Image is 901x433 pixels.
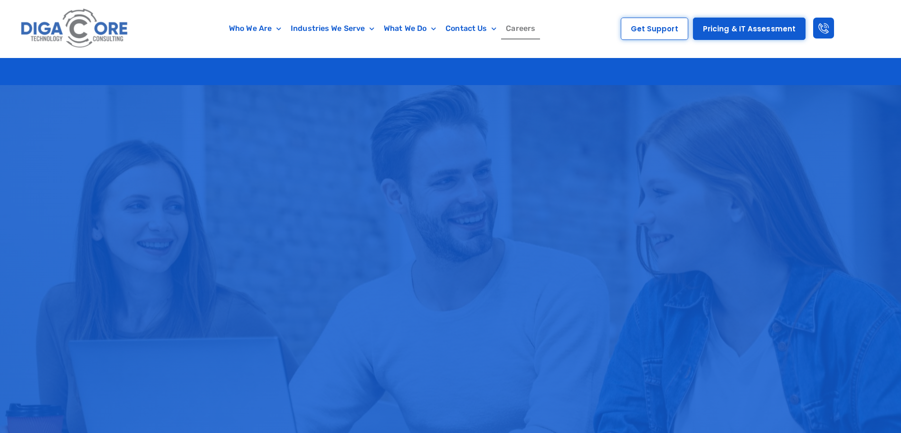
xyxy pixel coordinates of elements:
[501,18,540,39] a: Careers
[693,18,806,40] a: Pricing & IT Assessment
[621,18,688,40] a: Get Support
[177,18,587,39] nav: Menu
[441,18,501,39] a: Contact Us
[18,5,132,53] img: Digacore logo 1
[703,25,796,32] span: Pricing & IT Assessment
[286,18,379,39] a: Industries We Serve
[379,18,441,39] a: What We Do
[631,25,678,32] span: Get Support
[224,18,286,39] a: Who We Are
